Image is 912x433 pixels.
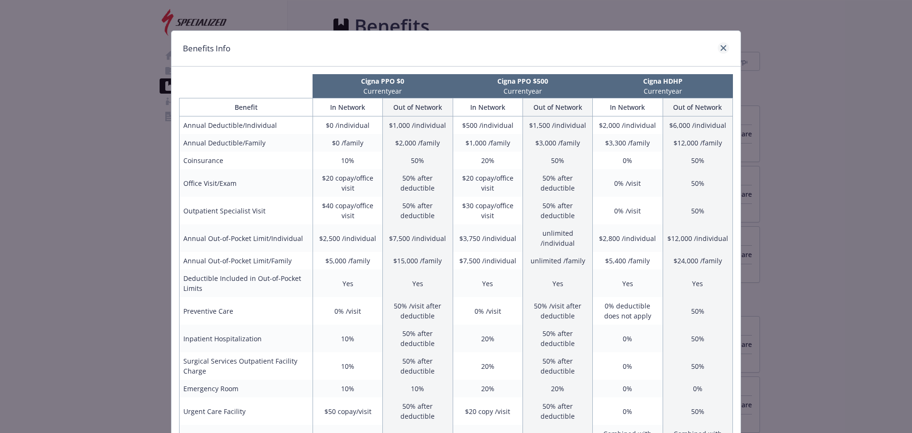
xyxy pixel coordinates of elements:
td: 50% [383,152,453,169]
td: 50% [522,152,592,169]
th: In Network [453,98,522,116]
p: Cigna PPO $0 [314,76,451,86]
td: $3,000 /family [522,134,592,152]
td: 50% [663,152,732,169]
td: 50% after deductible [522,197,592,224]
td: 10% [313,325,382,352]
td: Urgent Care Facility [180,397,313,425]
td: 50% /visit after deductible [522,297,592,325]
th: Out of Network [383,98,453,116]
th: intentionally left blank [179,74,313,98]
td: $7,500 /individual [383,224,453,252]
td: 50% after deductible [383,197,453,224]
td: 50% after deductible [522,352,592,380]
td: Yes [522,269,592,297]
p: Current year [595,86,731,96]
td: $0 /family [313,134,382,152]
td: 0% [593,380,663,397]
td: 0% [593,152,663,169]
td: unlimited /individual [522,224,592,252]
td: Preventive Care [180,297,313,325]
td: $12,000 /individual [663,224,732,252]
a: close [718,42,729,54]
td: Surgical Services Outpatient Facility Charge [180,352,313,380]
td: $3,750 /individual [453,224,522,252]
td: 50% [663,297,732,325]
td: $5,000 /family [313,252,382,269]
td: Annual Deductible/Individual [180,116,313,135]
td: $5,400 /family [593,252,663,269]
td: 50% after deductible [383,325,453,352]
td: $20 copy /visit [453,397,522,425]
td: 0% /visit [593,169,663,197]
th: Benefit [180,98,313,116]
td: 50% [663,169,732,197]
td: $1,000 /individual [383,116,453,135]
td: 10% [313,352,382,380]
td: 50% [663,397,732,425]
td: $15,000 /family [383,252,453,269]
td: 0% [593,397,663,425]
td: 0% /visit [313,297,382,325]
td: 0% [593,325,663,352]
td: 10% [383,380,453,397]
td: Inpatient Hospitalization [180,325,313,352]
th: In Network [313,98,382,116]
td: $2,800 /individual [593,224,663,252]
td: $50 copay/visit [313,397,382,425]
td: 50% [663,325,732,352]
td: 50% [663,197,732,224]
td: $2,000 /individual [593,116,663,135]
td: 50% after deductible [522,397,592,425]
td: 20% [522,380,592,397]
p: Current year [314,86,451,96]
p: Current year [455,86,591,96]
td: 50% after deductible [383,169,453,197]
td: Yes [663,269,732,297]
td: $7,500 /individual [453,252,522,269]
td: $30 copay/office visit [453,197,522,224]
td: $12,000 /family [663,134,732,152]
td: Outpatient Specialist Visit [180,197,313,224]
h1: Benefits Info [183,42,230,55]
td: Yes [453,269,522,297]
td: Yes [593,269,663,297]
td: 0% /visit [453,297,522,325]
td: 50% after deductible [522,169,592,197]
td: 20% [453,352,522,380]
td: $40 copay/office visit [313,197,382,224]
td: $6,000 /individual [663,116,732,135]
td: 20% [453,380,522,397]
td: Annual Out-of-Pocket Limit/Individual [180,224,313,252]
td: 50% after deductible [383,352,453,380]
td: 50% [663,352,732,380]
td: 0% deductible does not apply [593,297,663,325]
td: $3,300 /family [593,134,663,152]
td: 0% [663,380,732,397]
td: $20 copay/office visit [313,169,382,197]
td: $2,500 /individual [313,224,382,252]
td: Yes [383,269,453,297]
td: $2,000 /family [383,134,453,152]
td: Office Visit/Exam [180,169,313,197]
td: $20 copay/office visit [453,169,522,197]
td: unlimited /family [522,252,592,269]
td: 50% /visit after deductible [383,297,453,325]
th: Out of Network [522,98,592,116]
td: 10% [313,380,382,397]
p: Cigna HDHP [595,76,731,86]
th: Out of Network [663,98,732,116]
td: $1,500 /individual [522,116,592,135]
td: 50% after deductible [522,325,592,352]
td: 50% after deductible [383,397,453,425]
td: 20% [453,152,522,169]
td: Annual Deductible/Family [180,134,313,152]
td: Annual Out-of-Pocket Limit/Family [180,252,313,269]
td: 10% [313,152,382,169]
td: $24,000 /family [663,252,732,269]
td: $0 /individual [313,116,382,135]
td: Yes [313,269,382,297]
p: Cigna PPO $500 [455,76,591,86]
td: Emergency Room [180,380,313,397]
td: Coinsurance [180,152,313,169]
